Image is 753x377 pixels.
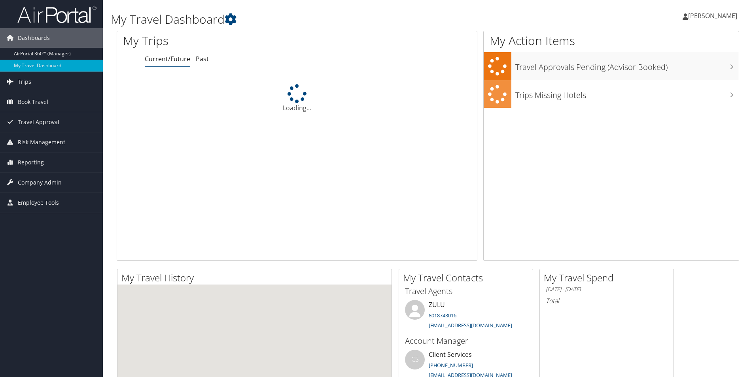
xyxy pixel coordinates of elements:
img: airportal-logo.png [17,5,96,24]
span: Employee Tools [18,193,59,213]
div: CS [405,350,425,369]
span: Dashboards [18,28,50,48]
h3: Trips Missing Hotels [515,86,739,101]
span: Risk Management [18,132,65,152]
h1: My Action Items [484,32,739,49]
h1: My Travel Dashboard [111,11,534,28]
h6: Total [546,296,668,305]
span: Trips [18,72,31,92]
a: [PERSON_NAME] [683,4,745,28]
h2: My Travel History [121,271,392,285]
h2: My Travel Spend [544,271,674,285]
span: [PERSON_NAME] [688,11,737,20]
h3: Account Manager [405,336,527,347]
a: Travel Approvals Pending (Advisor Booked) [484,52,739,80]
a: [PHONE_NUMBER] [429,362,473,369]
a: [EMAIL_ADDRESS][DOMAIN_NAME] [429,322,512,329]
a: Current/Future [145,55,190,63]
h3: Travel Approvals Pending (Advisor Booked) [515,58,739,73]
div: Loading... [117,84,477,113]
a: Trips Missing Hotels [484,80,739,108]
span: Book Travel [18,92,48,112]
h6: [DATE] - [DATE] [546,286,668,293]
a: 8018743016 [429,312,456,319]
span: Company Admin [18,173,62,192]
h1: My Trips [123,32,321,49]
span: Travel Approval [18,112,59,132]
span: Reporting [18,153,44,172]
h2: My Travel Contacts [403,271,533,285]
h3: Travel Agents [405,286,527,297]
li: ZULU [401,300,531,332]
a: Past [196,55,209,63]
